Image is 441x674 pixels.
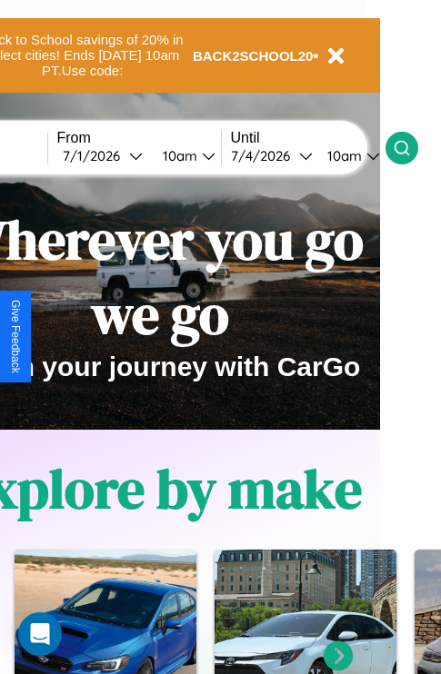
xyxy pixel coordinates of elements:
div: 7 / 1 / 2026 [63,147,129,164]
div: 10am [318,147,366,164]
label: From [57,130,221,146]
button: 10am [313,146,386,165]
div: 7 / 4 / 2026 [231,147,299,164]
div: Give Feedback [9,300,22,373]
button: 7/1/2026 [57,146,148,165]
label: Until [231,130,386,146]
button: 10am [148,146,221,165]
div: Open Intercom Messenger [18,612,62,656]
b: BACK2SCHOOL20 [193,48,314,64]
div: 10am [154,147,202,164]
